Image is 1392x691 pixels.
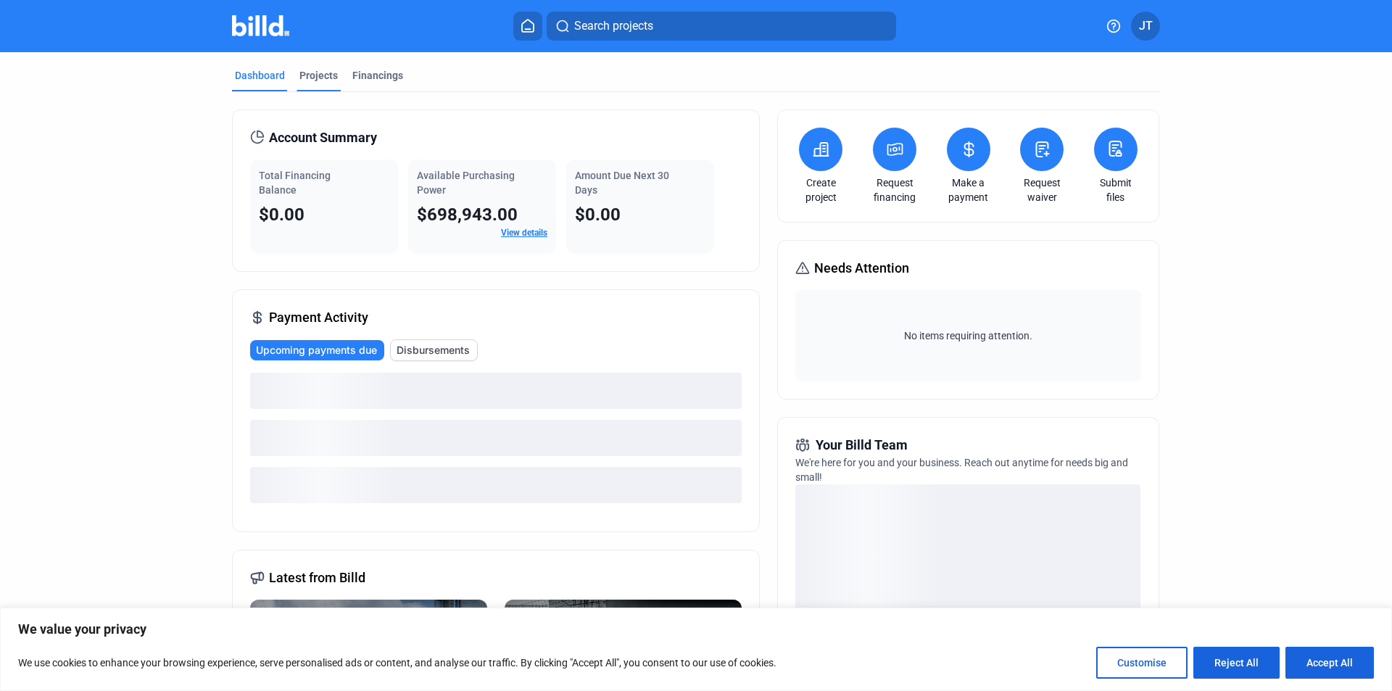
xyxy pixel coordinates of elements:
[390,339,478,361] button: Disbursements
[1285,647,1374,679] button: Accept All
[18,621,1374,638] p: We value your privacy
[235,68,285,83] div: Dashboard
[547,12,896,41] button: Search projects
[18,654,776,671] p: We use cookies to enhance your browsing experience, serve personalised ads or content, and analys...
[795,484,1140,629] div: loading
[250,420,742,456] div: loading
[397,343,470,357] span: Disbursements
[250,467,742,503] div: loading
[232,15,289,36] img: Billd Company Logo
[816,435,908,455] span: Your Billd Team
[501,228,547,238] a: View details
[250,340,384,360] button: Upcoming payments due
[1139,17,1153,35] span: JT
[801,328,1135,343] span: No items requiring attention.
[1193,647,1280,679] button: Reject All
[869,175,920,204] a: Request financing
[250,373,742,409] div: loading
[943,175,994,204] a: Make a payment
[575,204,621,225] span: $0.00
[259,170,331,196] span: Total Financing Balance
[795,175,846,204] a: Create project
[1096,647,1188,679] button: Customise
[269,307,368,328] span: Payment Activity
[575,170,669,196] span: Amount Due Next 30 Days
[417,204,518,225] span: $698,943.00
[574,17,653,35] span: Search projects
[256,343,377,357] span: Upcoming payments due
[299,68,338,83] div: Projects
[352,68,403,83] div: Financings
[1090,175,1141,204] a: Submit files
[1131,12,1160,41] button: JT
[269,128,377,148] span: Account Summary
[269,568,365,588] span: Latest from Billd
[814,258,909,278] span: Needs Attention
[259,204,304,225] span: $0.00
[1016,175,1067,204] a: Request waiver
[417,170,515,196] span: Available Purchasing Power
[795,457,1128,483] span: We're here for you and your business. Reach out anytime for needs big and small!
